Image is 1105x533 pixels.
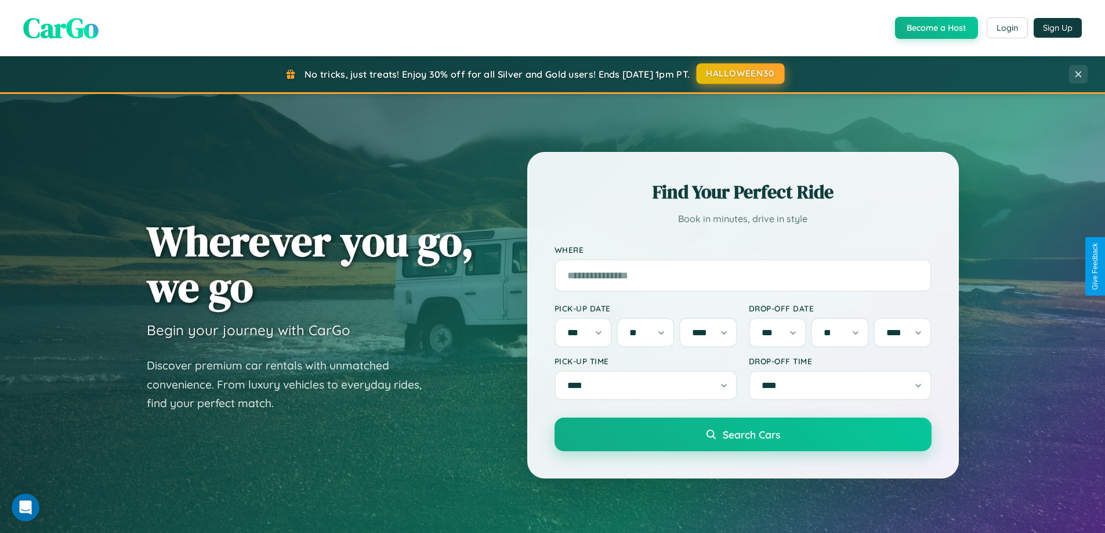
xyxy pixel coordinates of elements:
[723,428,780,441] span: Search Cars
[147,218,474,310] h1: Wherever you go, we go
[1091,243,1099,290] div: Give Feedback
[555,303,737,313] label: Pick-up Date
[305,68,690,80] span: No tricks, just treats! Enjoy 30% off for all Silver and Gold users! Ends [DATE] 1pm PT.
[749,303,932,313] label: Drop-off Date
[555,418,932,451] button: Search Cars
[1034,18,1082,38] button: Sign Up
[987,17,1028,38] button: Login
[555,211,932,227] p: Book in minutes, drive in style
[555,356,737,366] label: Pick-up Time
[749,356,932,366] label: Drop-off Time
[555,245,932,255] label: Where
[697,63,785,84] button: HALLOWEEN30
[555,179,932,205] h2: Find Your Perfect Ride
[147,321,350,339] h3: Begin your journey with CarGo
[12,494,39,521] iframe: Intercom live chat
[147,356,437,413] p: Discover premium car rentals with unmatched convenience. From luxury vehicles to everyday rides, ...
[23,9,99,47] span: CarGo
[895,17,978,39] button: Become a Host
